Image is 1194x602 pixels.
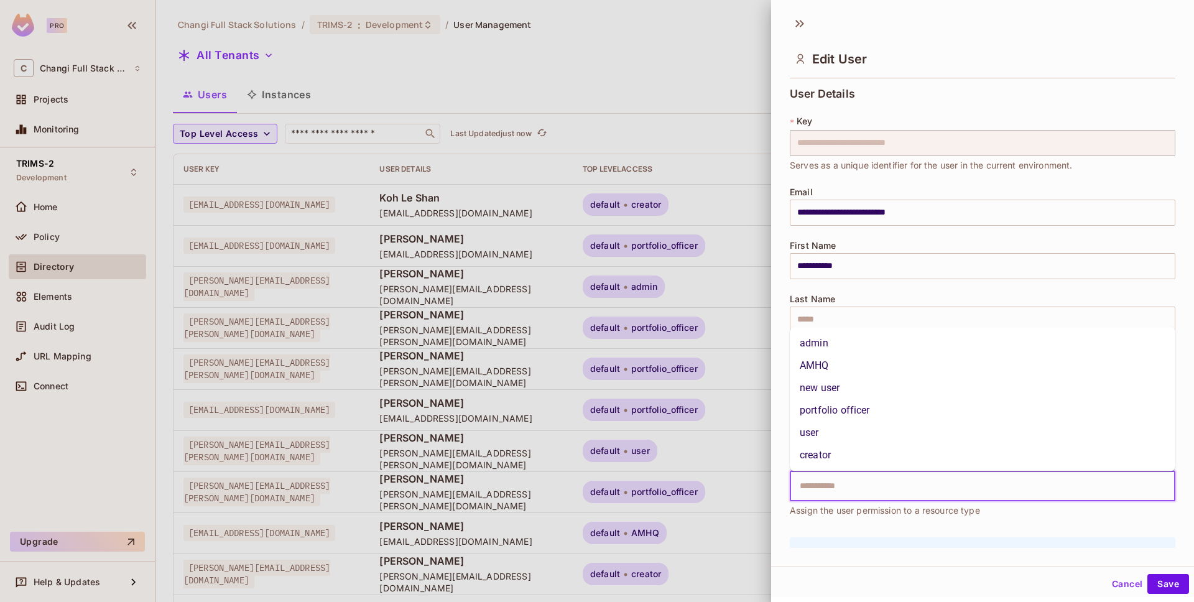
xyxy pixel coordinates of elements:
button: Save [1147,574,1189,594]
li: creator [790,444,1175,466]
span: Email [790,187,813,197]
span: Edit User [812,52,867,67]
span: Serves as a unique identifier for the user in the current environment. [790,159,1073,172]
li: AMHQ [790,354,1175,377]
li: admin [790,332,1175,354]
li: portfolio officer [790,399,1175,422]
li: user [790,422,1175,444]
span: Last Name [790,294,835,304]
button: Close [1169,484,1171,487]
p: It seems like there are no resource roles defined in this environment. In order to assign resourc... [822,547,1165,588]
span: Assign the user permission to a resource type [790,504,980,517]
li: new user [790,377,1175,399]
span: User Details [790,88,855,100]
span: First Name [790,241,836,251]
button: Cancel [1107,574,1147,594]
span: Key [797,116,812,126]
